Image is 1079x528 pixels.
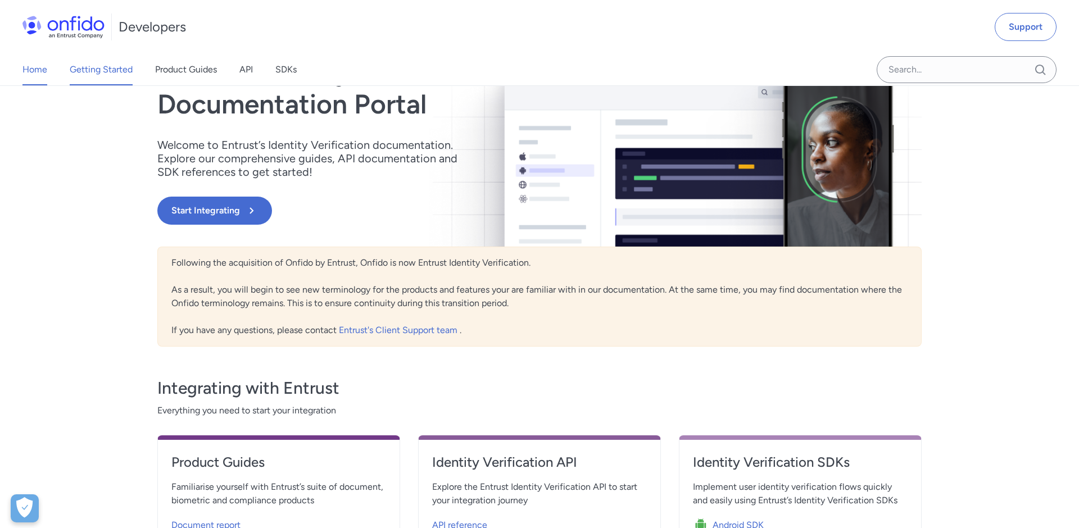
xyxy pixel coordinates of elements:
[995,13,1057,41] a: Support
[70,54,133,85] a: Getting Started
[171,480,386,507] span: Familiarise yourself with Entrust’s suite of document, biometric and compliance products
[239,54,253,85] a: API
[119,18,186,36] h1: Developers
[22,16,105,38] img: Onfido Logo
[11,494,39,522] button: Open Preferences
[432,453,647,480] a: Identity Verification API
[157,377,922,399] h3: Integrating with Entrust
[157,56,692,120] h1: Entrust Identity Verification Documentation Portal
[275,54,297,85] a: SDKs
[11,494,39,522] div: Cookie Preferences
[171,453,386,480] a: Product Guides
[339,325,460,335] a: Entrust's Client Support team
[157,404,922,417] span: Everything you need to start your integration
[157,138,472,179] p: Welcome to Entrust’s Identity Verification documentation. Explore our comprehensive guides, API d...
[693,480,908,507] span: Implement user identity verification flows quickly and easily using Entrust’s Identity Verificati...
[155,54,217,85] a: Product Guides
[157,197,272,225] button: Start Integrating
[432,480,647,507] span: Explore the Entrust Identity Verification API to start your integration journey
[693,453,908,471] h4: Identity Verification SDKs
[693,453,908,480] a: Identity Verification SDKs
[22,54,47,85] a: Home
[877,56,1057,83] input: Onfido search input field
[157,197,692,225] a: Start Integrating
[171,453,386,471] h4: Product Guides
[432,453,647,471] h4: Identity Verification API
[157,247,922,347] div: Following the acquisition of Onfido by Entrust, Onfido is now Entrust Identity Verification. As a...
